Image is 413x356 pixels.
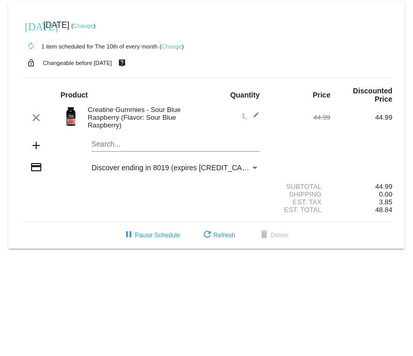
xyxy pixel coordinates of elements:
[60,91,88,99] strong: Product
[313,91,330,99] strong: Price
[30,139,42,152] mat-icon: add
[353,87,392,103] strong: Discounted Price
[123,232,180,239] span: Pause Schedule
[258,232,288,239] span: Delete
[241,112,259,120] span: 1
[83,106,207,129] div: Creatine Gummies - Sour Blue Raspberry (Flavor: Sour Blue Raspberry)
[30,111,42,124] mat-icon: clear
[268,206,330,214] div: Est. Total
[268,190,330,198] div: Shipping
[21,43,158,50] small: 1 item scheduled for The 10th of every month
[25,20,37,32] mat-icon: [DATE]
[258,229,270,241] mat-icon: delete
[250,226,297,245] button: Delete
[43,60,112,66] small: Changeable before [DATE]
[201,232,235,239] span: Refresh
[25,40,37,53] mat-icon: autorenew
[330,114,392,121] div: 44.99
[268,183,330,190] div: Subtotal
[116,56,128,70] mat-icon: live_help
[379,198,392,206] span: 3.85
[91,164,279,172] span: Discover ending in 8019 (expires [CREDIT_CARD_DATA])
[60,106,81,127] img: Image-1-Creatine-Gummies-SBR-1000Xx1000.png
[114,226,188,245] button: Pause Schedule
[379,190,392,198] span: 0.00
[268,198,330,206] div: Est. Tax
[73,23,94,29] a: Change
[193,226,243,245] button: Refresh
[30,161,42,173] mat-icon: credit_card
[25,56,37,70] mat-icon: lock_open
[268,114,330,121] div: 44.99
[230,91,259,99] strong: Quantity
[160,43,184,50] small: ( )
[247,111,259,124] mat-icon: edit
[71,23,96,29] small: ( )
[91,164,259,172] mat-select: Payment Method
[123,229,135,241] mat-icon: pause
[201,229,213,241] mat-icon: refresh
[162,43,182,50] a: Change
[375,206,392,214] span: 48.84
[91,140,259,149] input: Search...
[330,183,392,190] div: 44.99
